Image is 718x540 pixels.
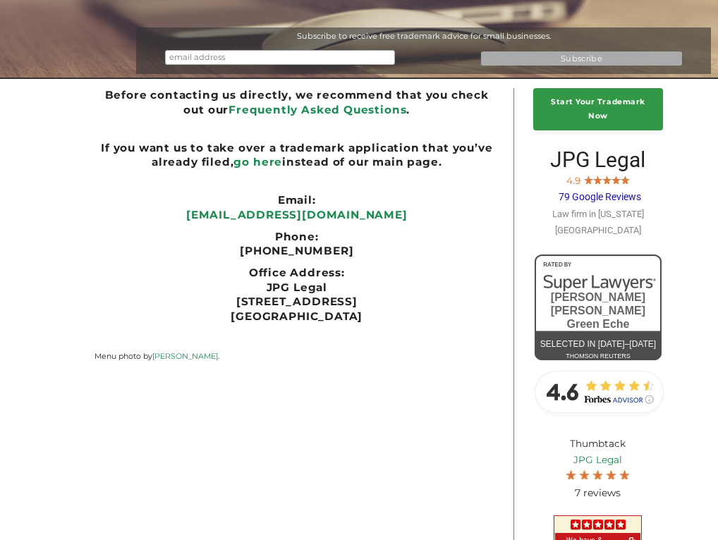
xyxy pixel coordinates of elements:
[152,351,218,361] a: [PERSON_NAME]
[592,468,603,479] img: Screen-Shot-2017-10-03-at-11.31.22-PM.jpg
[535,336,662,352] div: Selected in [DATE]–[DATE]
[95,88,499,117] ul: Before contacting us directly, we recommend that you check out our .
[233,155,282,168] a: go here
[528,425,668,512] div: Thumbtack
[539,452,657,468] a: JPG Legal
[95,244,499,259] p: [PHONE_NUMBER]
[535,348,662,364] div: thomson reuters
[95,351,219,361] small: Menu photo by .
[229,103,406,116] a: Frequently Asked Questions
[606,468,616,479] img: Screen-Shot-2017-10-03-at-11.31.22-PM.jpg
[621,174,630,184] img: Screen-Shot-2017-10-03-at-11.31.22-PM.jpg
[559,191,641,202] span: 79 Google Reviews
[136,31,710,41] div: Subscribe to receive free trademark advice for small businesses.
[611,174,621,184] img: Screen-Shot-2017-10-03-at-11.31.22-PM.jpg
[550,147,645,172] span: JPG Legal
[95,266,499,281] ul: Office Address:
[584,174,593,184] img: Screen-Shot-2017-10-03-at-11.31.22-PM.jpg
[165,50,395,64] input: email address
[593,174,602,184] img: Screen-Shot-2017-10-03-at-11.31.22-PM.jpg
[95,230,499,245] ul: Phone:
[533,88,662,130] a: Start Your Trademark Now
[95,141,499,170] ul: If you want us to take over a trademark application that you’ve already filed, instead of our mai...
[575,486,621,499] span: 7 reviews
[535,290,662,331] div: [PERSON_NAME] [PERSON_NAME] Green Eche
[481,51,682,66] input: Subscribe
[535,254,662,360] a: [PERSON_NAME] [PERSON_NAME]Green EcheSelected in [DATE]–[DATE]thomson reuters
[528,364,668,419] img: Forbes-Advisor-Rating-JPG-Legal.jpg
[186,208,408,221] a: [EMAIL_ADDRESS][DOMAIN_NAME]
[95,193,499,208] ul: Email:
[619,468,630,479] img: Screen-Shot-2017-10-03-at-11.31.22-PM.jpg
[579,468,590,479] img: Screen-Shot-2017-10-03-at-11.31.22-PM.jpg
[566,468,576,479] img: Screen-Shot-2017-10-03-at-11.31.22-PM.jpg
[566,175,580,186] span: 4.9
[550,158,645,235] a: JPG Legal 4.9 79 Google Reviews Law firm in [US_STATE][GEOGRAPHIC_DATA]
[95,281,499,324] p: JPG Legal [STREET_ADDRESS] [GEOGRAPHIC_DATA]
[552,209,644,235] span: Law firm in [US_STATE][GEOGRAPHIC_DATA]
[602,174,611,184] img: Screen-Shot-2017-10-03-at-11.31.22-PM.jpg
